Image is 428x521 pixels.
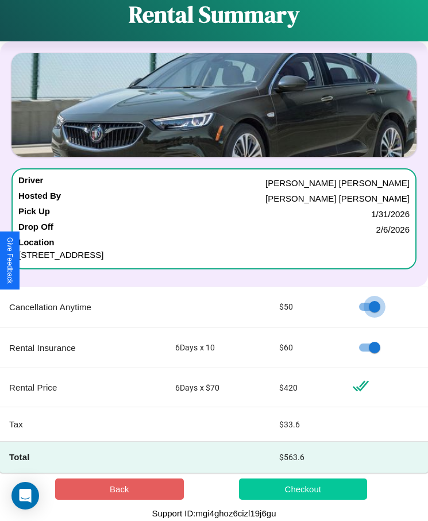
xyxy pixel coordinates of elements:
[270,287,343,327] td: $ 50
[18,237,410,247] h4: Location
[9,416,157,432] p: Tax
[239,478,368,500] button: Checkout
[18,222,53,237] h4: Drop Off
[270,327,343,368] td: $ 60
[265,175,410,191] p: [PERSON_NAME] [PERSON_NAME]
[6,237,14,284] div: Give Feedback
[166,327,270,368] td: 6 Days x 10
[152,505,276,521] p: Support ID: mgi4ghoz6cizl19j6gu
[270,407,343,442] td: $ 33.6
[11,482,39,510] div: Open Intercom Messenger
[18,247,410,263] p: [STREET_ADDRESS]
[18,175,43,191] h4: Driver
[166,368,270,407] td: 6 Days x $ 70
[376,222,410,237] p: 2 / 6 / 2026
[9,451,157,463] h4: Total
[9,380,157,395] p: Rental Price
[270,368,343,407] td: $ 420
[9,340,157,356] p: Rental Insurance
[371,206,410,222] p: 1 / 31 / 2026
[265,191,410,206] p: [PERSON_NAME] [PERSON_NAME]
[18,206,50,222] h4: Pick Up
[9,299,157,315] p: Cancellation Anytime
[270,442,343,473] td: $ 563.6
[55,478,184,500] button: Back
[18,191,61,206] h4: Hosted By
